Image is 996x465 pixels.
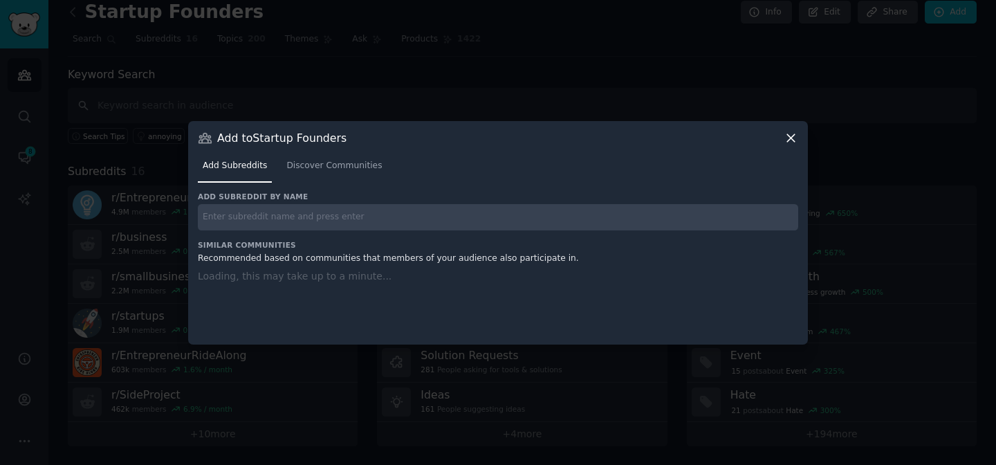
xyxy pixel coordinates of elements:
span: Discover Communities [286,160,382,172]
span: Add Subreddits [203,160,267,172]
h3: Similar Communities [198,240,798,250]
a: Add Subreddits [198,155,272,183]
div: Recommended based on communities that members of your audience also participate in. [198,253,798,265]
h3: Add to Startup Founders [217,131,347,145]
a: Discover Communities [282,155,387,183]
input: Enter subreddit name and press enter [198,204,798,231]
h3: Add subreddit by name [198,192,798,201]
div: Loading, this may take up to a minute... [198,269,798,327]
